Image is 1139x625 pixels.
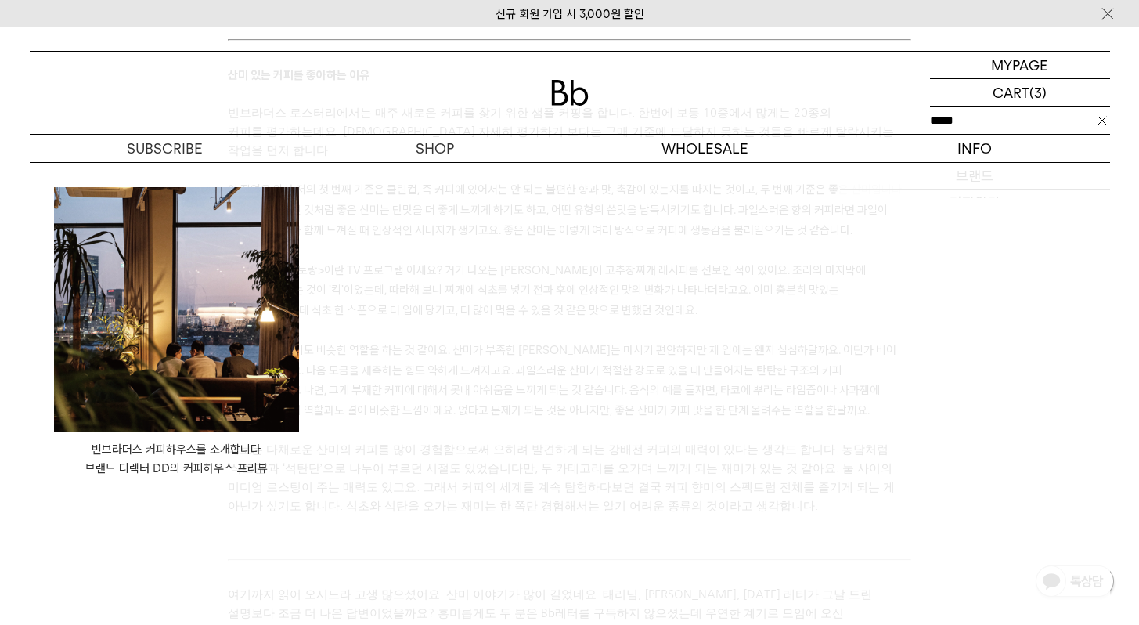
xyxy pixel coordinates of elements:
[930,79,1110,107] a: CART (3)
[570,135,840,162] p: WHOLESALE
[840,135,1110,162] p: INFO
[300,135,570,162] a: SHOP
[991,52,1048,78] p: MYPAGE
[54,440,299,478] p: 빈브라더스 커피하우스를 소개합니다 브랜드 디렉터 DD의 커피하우스 프리뷰
[54,440,299,478] a: 빈브라더스 커피하우스를 소개합니다브랜드 디렉터 DD의 커피하우스 프리뷰
[30,135,300,162] a: SUBSCRIBE
[993,79,1029,106] p: CART
[930,52,1110,79] a: MYPAGE
[551,80,589,106] img: 로고
[496,7,644,21] a: 신규 회원 가입 시 3,000원 할인
[54,187,299,432] img: 빈브라더스 커피하우스를 소개합니다브랜드 디렉터 DD의 커피하우스 프리뷰
[1029,79,1047,106] p: (3)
